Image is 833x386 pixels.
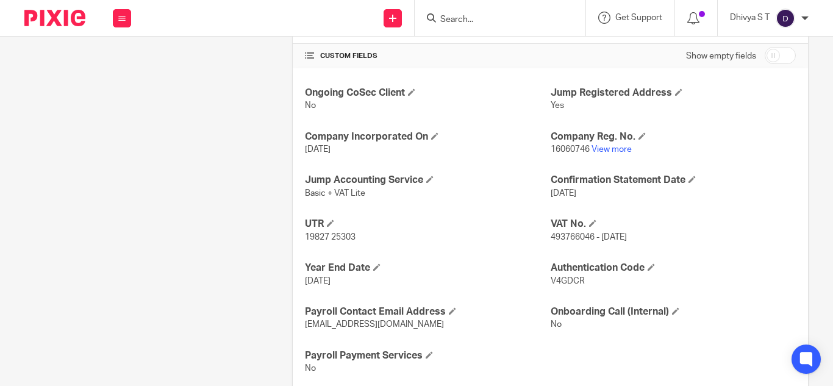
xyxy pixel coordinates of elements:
[305,145,331,154] span: [DATE]
[305,262,550,274] h4: Year End Date
[305,101,316,110] span: No
[551,145,590,154] span: 16060746
[551,189,576,198] span: [DATE]
[305,218,550,231] h4: UTR
[551,320,562,329] span: No
[551,262,796,274] h4: Authentication Code
[305,130,550,143] h4: Company Incorporated On
[551,174,796,187] h4: Confirmation Statement Date
[305,349,550,362] h4: Payroll Payment Services
[551,277,585,285] span: V4GDCR
[551,87,796,99] h4: Jump Registered Address
[305,189,365,198] span: Basic + VAT Lite
[24,10,85,26] img: Pixie
[305,174,550,187] h4: Jump Accounting Service
[615,13,662,22] span: Get Support
[551,101,564,110] span: Yes
[551,233,627,241] span: 493766046 - [DATE]
[305,364,316,373] span: No
[305,51,550,61] h4: CUSTOM FIELDS
[776,9,795,28] img: svg%3E
[551,218,796,231] h4: VAT No.
[686,50,756,62] label: Show empty fields
[305,233,356,241] span: 19827 25303
[305,87,550,99] h4: Ongoing CoSec Client
[305,306,550,318] h4: Payroll Contact Email Address
[551,306,796,318] h4: Onboarding Call (Internal)
[730,12,770,24] p: Dhivya S T
[592,145,632,154] a: View more
[551,130,796,143] h4: Company Reg. No.
[305,320,444,329] span: [EMAIL_ADDRESS][DOMAIN_NAME]
[305,277,331,285] span: [DATE]
[439,15,549,26] input: Search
